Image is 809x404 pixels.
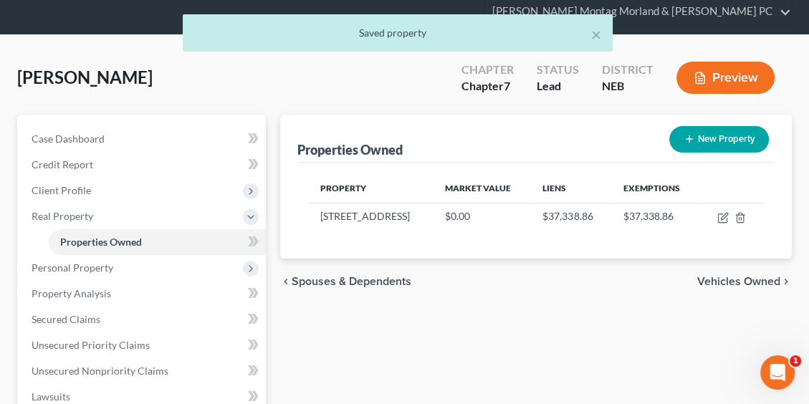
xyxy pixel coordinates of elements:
td: [STREET_ADDRESS] [309,203,433,230]
td: $37,338.86 [531,203,612,230]
button: Vehicles Owned chevron_right [697,276,792,287]
span: 7 [504,79,510,92]
div: District [602,62,654,78]
button: chevron_left Spouses & Dependents [280,276,411,287]
button: New Property [669,126,769,153]
td: $0.00 [433,203,531,230]
iframe: Intercom live chat [760,355,795,390]
th: Exemptions [612,174,700,203]
a: Unsecured Priority Claims [20,332,266,358]
div: Lead [537,78,579,95]
i: chevron_left [280,276,292,287]
span: Personal Property [32,261,113,274]
span: Unsecured Priority Claims [32,339,150,351]
span: Case Dashboard [32,133,105,145]
span: Client Profile [32,184,91,196]
a: Credit Report [20,152,266,178]
span: [PERSON_NAME] [17,67,153,87]
span: Secured Claims [32,313,100,325]
span: Lawsuits [32,390,70,403]
span: Property Analysis [32,287,111,299]
span: Real Property [32,210,93,222]
a: Case Dashboard [20,126,266,152]
span: Properties Owned [60,236,142,248]
button: Preview [676,62,775,94]
a: Secured Claims [20,307,266,332]
a: Properties Owned [49,229,266,255]
th: Property [309,174,433,203]
div: Chapter [461,62,514,78]
div: Properties Owned [297,141,403,158]
i: chevron_right [780,276,792,287]
div: Chapter [461,78,514,95]
a: Unsecured Nonpriority Claims [20,358,266,384]
span: Spouses & Dependents [292,276,411,287]
span: 1 [790,355,801,367]
div: NEB [602,78,654,95]
div: Status [537,62,579,78]
td: $37,338.86 [612,203,700,230]
div: Saved property [194,26,601,40]
span: Credit Report [32,158,93,170]
th: Market Value [433,174,531,203]
th: Liens [531,174,612,203]
a: Property Analysis [20,281,266,307]
span: Vehicles Owned [697,276,780,287]
span: Unsecured Nonpriority Claims [32,365,168,377]
button: × [591,26,601,43]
